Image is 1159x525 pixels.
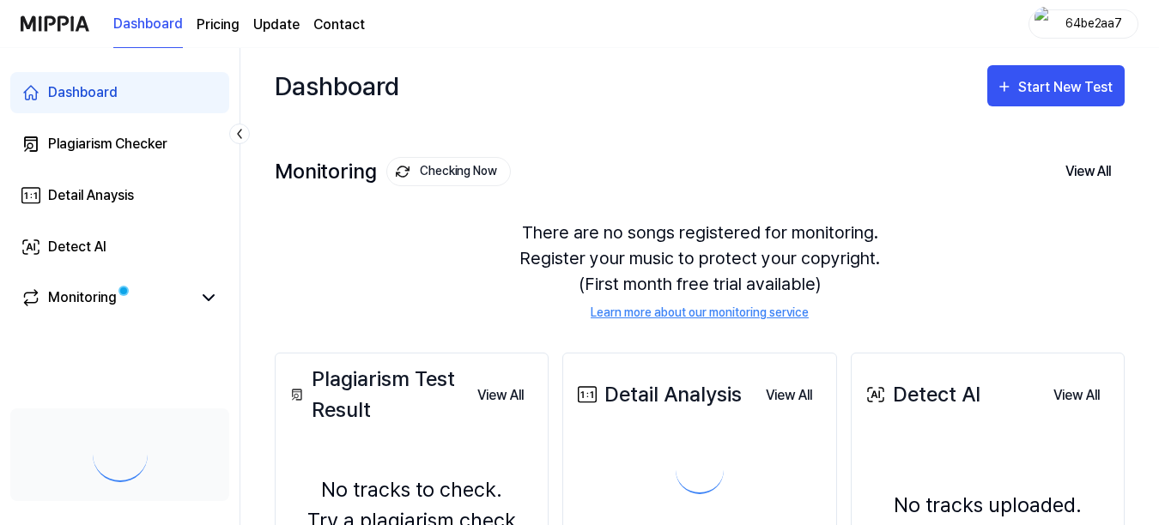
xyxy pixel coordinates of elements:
[10,124,229,165] a: Plagiarism Checker
[396,165,410,178] img: monitoring Icon
[48,237,106,257] div: Detect AI
[1018,76,1116,99] div: Start New Test
[275,199,1125,342] div: There are no songs registered for monitoring. Register your music to protect your copyright. (Fir...
[464,378,537,413] button: View All
[286,364,464,425] div: Plagiarism Test Result
[386,157,511,186] button: Checking Now
[591,304,809,322] a: Learn more about our monitoring service
[1029,9,1138,39] button: profile64be2aa7
[48,287,117,308] div: Monitoring
[21,287,191,308] a: Monitoring
[573,379,742,410] div: Detail Analysis
[313,15,365,35] a: Contact
[1040,378,1113,413] button: View All
[48,82,118,103] div: Dashboard
[197,15,240,35] a: Pricing
[48,185,134,206] div: Detail Anaysis
[113,1,183,48] a: Dashboard
[1052,154,1125,190] button: View All
[10,72,229,113] a: Dashboard
[862,379,980,410] div: Detect AI
[253,15,300,35] a: Update
[10,226,229,268] a: Detect AI
[987,65,1125,106] button: Start New Test
[275,65,399,106] div: Dashboard
[275,157,511,186] div: Monitoring
[10,175,229,216] a: Detail Anaysis
[1060,14,1127,33] div: 64be2aa7
[48,134,167,154] div: Plagiarism Checker
[752,378,826,413] button: View All
[1035,7,1055,41] img: profile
